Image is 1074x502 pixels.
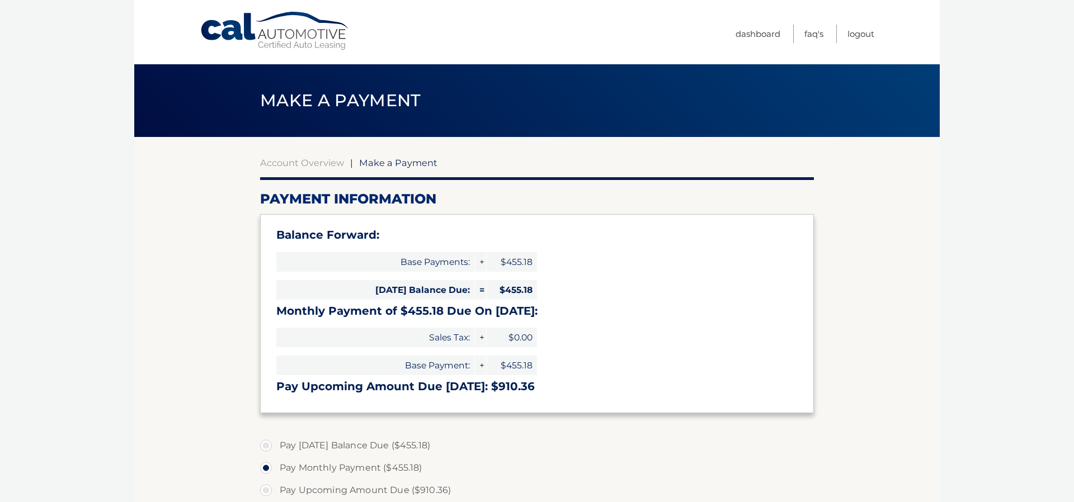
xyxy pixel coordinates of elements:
[200,11,351,51] a: Cal Automotive
[276,228,798,242] h3: Balance Forward:
[276,328,474,347] span: Sales Tax:
[260,90,421,111] span: Make a Payment
[350,157,353,168] span: |
[475,356,486,375] span: +
[260,191,814,207] h2: Payment Information
[276,356,474,375] span: Base Payment:
[276,280,474,300] span: [DATE] Balance Due:
[487,328,537,347] span: $0.00
[475,328,486,347] span: +
[804,25,823,43] a: FAQ's
[260,157,344,168] a: Account Overview
[276,380,798,394] h3: Pay Upcoming Amount Due [DATE]: $910.36
[487,356,537,375] span: $455.18
[260,434,814,457] label: Pay [DATE] Balance Due ($455.18)
[276,252,474,272] span: Base Payments:
[847,25,874,43] a: Logout
[736,25,780,43] a: Dashboard
[359,157,437,168] span: Make a Payment
[260,457,814,479] label: Pay Monthly Payment ($455.18)
[276,304,798,318] h3: Monthly Payment of $455.18 Due On [DATE]:
[475,280,486,300] span: =
[487,252,537,272] span: $455.18
[475,252,486,272] span: +
[260,479,814,501] label: Pay Upcoming Amount Due ($910.36)
[487,280,537,300] span: $455.18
